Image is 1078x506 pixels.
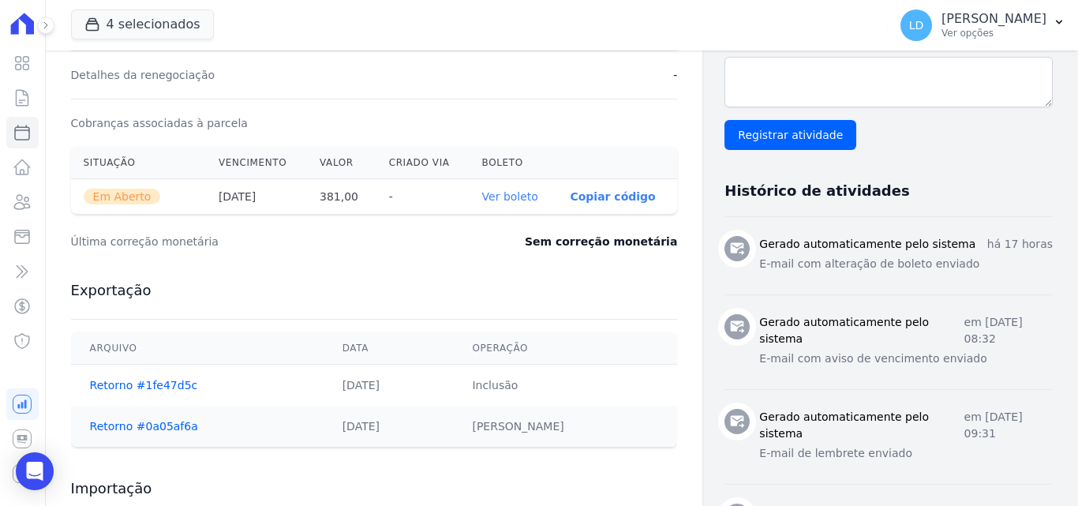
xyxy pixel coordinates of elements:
[71,332,324,365] th: Arquivo
[482,190,538,203] a: Ver boleto
[759,314,964,347] h3: Gerado automaticamente pelo sistema
[759,256,1053,272] p: E-mail com alteração de boleto enviado
[964,409,1053,442] p: em [DATE] 09:31
[206,179,307,215] th: [DATE]
[987,236,1053,253] p: há 17 horas
[71,479,678,498] h3: Importação
[324,365,454,407] td: [DATE]
[673,67,677,83] dd: -
[376,179,470,215] th: -
[453,365,677,407] td: Inclusão
[759,236,975,253] h3: Gerado automaticamente pelo sistema
[888,3,1078,47] button: LD [PERSON_NAME] Ver opções
[16,452,54,490] div: Open Intercom Messenger
[307,179,376,215] th: 381,00
[909,20,924,31] span: LD
[941,11,1046,27] p: [PERSON_NAME]
[570,190,655,203] button: Copiar código
[759,445,1053,462] p: E-mail de lembrete enviado
[324,406,454,447] td: [DATE]
[525,234,677,249] dd: Sem correção monetária
[324,332,454,365] th: Data
[941,27,1046,39] p: Ver opções
[470,147,558,179] th: Boleto
[964,314,1053,347] p: em [DATE] 08:32
[759,409,964,442] h3: Gerado automaticamente pelo sistema
[90,420,198,433] a: Retorno #0a05af6a
[376,147,470,179] th: Criado via
[759,350,1053,367] p: E-mail com aviso de vencimento enviado
[84,189,161,204] span: Em Aberto
[90,379,198,392] a: Retorno #1fe47d5c
[71,67,215,83] dt: Detalhes da renegociação
[71,147,206,179] th: Situação
[724,182,909,201] h3: Histórico de atividades
[71,234,430,249] dt: Última correção monetária
[71,281,678,300] h3: Exportação
[307,147,376,179] th: Valor
[71,9,214,39] button: 4 selecionados
[453,332,677,365] th: Operação
[71,115,248,131] dt: Cobranças associadas à parcela
[453,406,677,447] td: [PERSON_NAME]
[724,120,856,150] input: Registrar atividade
[206,147,307,179] th: Vencimento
